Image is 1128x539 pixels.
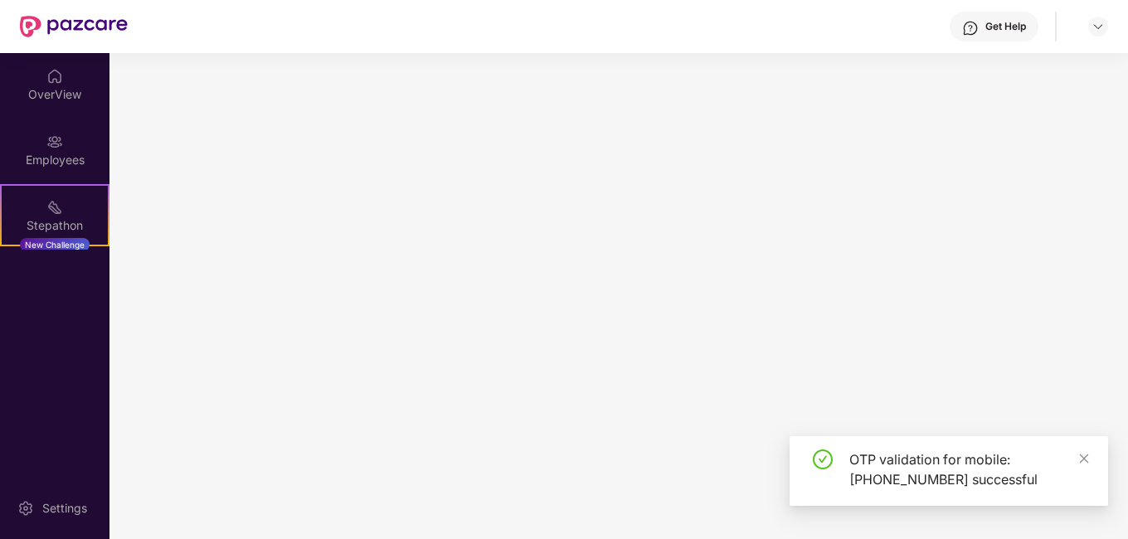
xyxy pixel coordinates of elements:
[2,217,108,234] div: Stepathon
[37,500,92,517] div: Settings
[20,238,90,251] div: New Challenge
[17,500,34,517] img: svg+xml;base64,PHN2ZyBpZD0iU2V0dGluZy0yMHgyMCIgeG1sbnM9Imh0dHA6Ly93d3cudzMub3JnLzIwMDAvc3ZnIiB3aW...
[20,16,128,37] img: New Pazcare Logo
[813,449,833,469] span: check-circle
[1092,20,1105,33] img: svg+xml;base64,PHN2ZyBpZD0iRHJvcGRvd24tMzJ4MzIiIHhtbG5zPSJodHRwOi8vd3d3LnczLm9yZy8yMDAwL3N2ZyIgd2...
[46,68,63,85] img: svg+xml;base64,PHN2ZyBpZD0iSG9tZSIgeG1sbnM9Imh0dHA6Ly93d3cudzMub3JnLzIwMDAvc3ZnIiB3aWR0aD0iMjAiIG...
[849,449,1088,489] div: OTP validation for mobile: [PHONE_NUMBER] successful
[1078,453,1090,464] span: close
[46,134,63,150] img: svg+xml;base64,PHN2ZyBpZD0iRW1wbG95ZWVzIiB4bWxucz0iaHR0cDovL3d3dy53My5vcmcvMjAwMC9zdmciIHdpZHRoPS...
[46,199,63,216] img: svg+xml;base64,PHN2ZyB4bWxucz0iaHR0cDovL3d3dy53My5vcmcvMjAwMC9zdmciIHdpZHRoPSIyMSIgaGVpZ2h0PSIyMC...
[962,20,979,36] img: svg+xml;base64,PHN2ZyBpZD0iSGVscC0zMngzMiIgeG1sbnM9Imh0dHA6Ly93d3cudzMub3JnLzIwMDAvc3ZnIiB3aWR0aD...
[985,20,1026,33] div: Get Help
